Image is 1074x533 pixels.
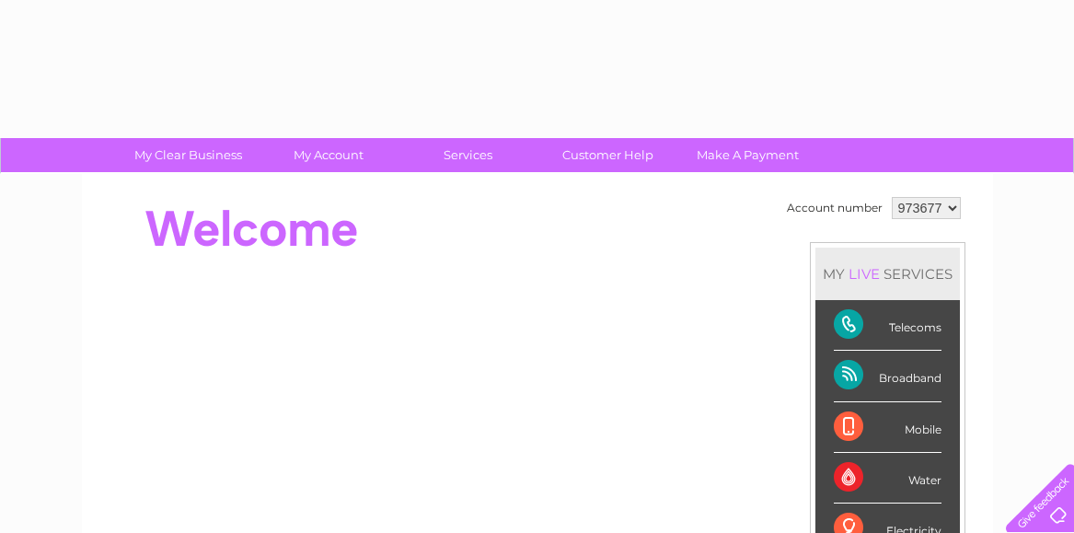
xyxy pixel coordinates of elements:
td: Account number [782,192,887,224]
div: Mobile [834,402,941,453]
a: Customer Help [532,138,684,172]
a: My Account [252,138,404,172]
a: Services [392,138,544,172]
div: Water [834,453,941,504]
a: My Clear Business [112,138,264,172]
div: Broadband [834,351,941,401]
div: Telecoms [834,300,941,351]
div: MY SERVICES [815,248,960,300]
a: Make A Payment [672,138,824,172]
div: LIVE [845,265,883,283]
